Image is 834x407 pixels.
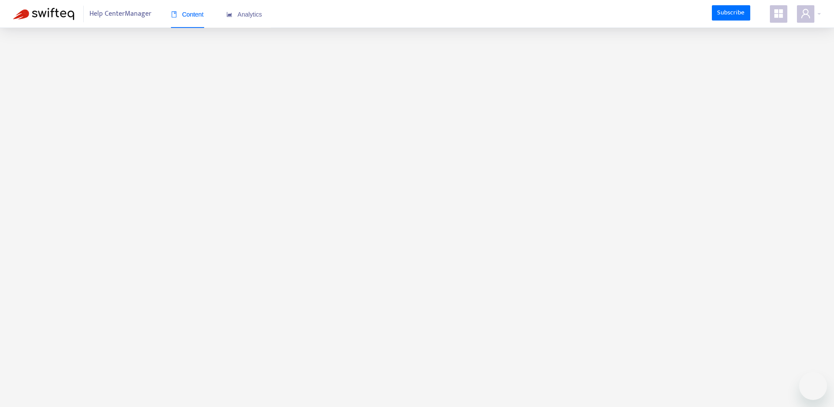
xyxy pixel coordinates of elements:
span: book [171,11,177,17]
span: Content [171,11,204,18]
span: user [800,8,811,19]
span: Help Center Manager [89,6,151,22]
span: area-chart [226,11,232,17]
span: appstore [773,8,784,19]
img: Swifteq [13,8,74,20]
span: Analytics [226,11,262,18]
iframe: Przycisk uruchamiania okna komunikatora, konwersacja w toku [799,372,827,400]
a: Subscribe [712,5,750,21]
